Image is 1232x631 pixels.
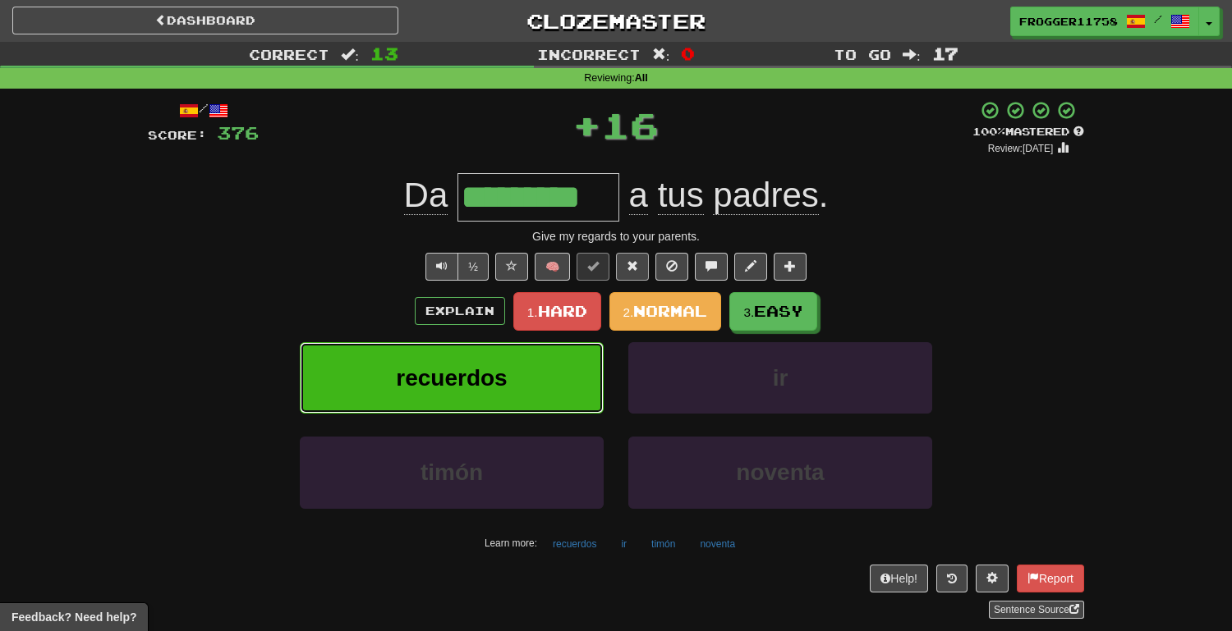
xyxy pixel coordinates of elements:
button: timón [300,437,604,508]
span: 376 [217,122,259,143]
button: Play sentence audio (ctl+space) [425,253,458,281]
a: Clozemaster [423,7,809,35]
span: : [341,48,359,62]
button: ir [612,532,636,556]
button: Ignore sentence (alt+i) [655,253,688,281]
button: 1.Hard [513,292,601,331]
span: / [1154,13,1162,25]
button: Discuss sentence (alt+u) [695,253,728,281]
small: Review: [DATE] [988,143,1054,154]
button: 🧠 [535,253,570,281]
span: : [652,48,670,62]
button: ir [628,342,932,414]
span: 100 % [972,125,1005,138]
button: timón [642,532,684,556]
span: + [572,100,601,149]
button: Favorite sentence (alt+f) [495,253,528,281]
span: tus [658,176,704,215]
span: Score: [148,128,207,142]
span: Correct [249,46,329,62]
div: Text-to-speech controls [422,253,489,281]
span: Hard [538,302,587,320]
button: Help! [870,565,928,592]
span: Easy [754,302,803,320]
a: Dashboard [12,7,398,34]
button: Set this sentence to 100% Mastered (alt+m) [577,253,609,281]
button: recuerdos [300,342,604,414]
span: timón [421,460,483,485]
span: To go [834,46,891,62]
a: Sentence Source [989,601,1084,619]
button: recuerdos [544,532,605,556]
small: 1. [527,305,538,319]
button: Add to collection (alt+a) [774,253,807,281]
button: Explain [415,297,505,325]
small: 3. [743,305,754,319]
span: noventa [736,460,824,485]
small: 2. [623,305,634,319]
div: Mastered [972,125,1084,139]
button: Report [1017,565,1084,592]
button: Reset to 0% Mastered (alt+r) [616,253,649,281]
strong: All [635,72,648,84]
button: noventa [628,437,932,508]
span: Open feedback widget [11,609,136,625]
div: / [148,100,259,121]
span: Incorrect [537,46,641,62]
span: ir [773,365,788,391]
small: Learn more: [485,537,537,549]
span: 0 [681,43,695,63]
button: 3.Easy [729,292,817,331]
span: frogger11758 [1019,14,1118,29]
span: padres [713,176,818,215]
button: noventa [691,532,744,556]
span: 16 [601,104,659,145]
button: Round history (alt+y) [936,565,968,592]
div: Give my regards to your parents. [148,228,1084,245]
span: 17 [932,43,958,63]
button: ½ [457,253,489,281]
button: Edit sentence (alt+d) [734,253,767,281]
button: 2.Normal [609,292,722,331]
span: 13 [370,43,398,63]
span: Normal [633,302,707,320]
span: : [903,48,921,62]
span: a [629,176,648,215]
span: . [619,176,829,215]
span: recuerdos [396,365,507,391]
a: frogger11758 / [1010,7,1199,36]
span: Da [404,176,448,215]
